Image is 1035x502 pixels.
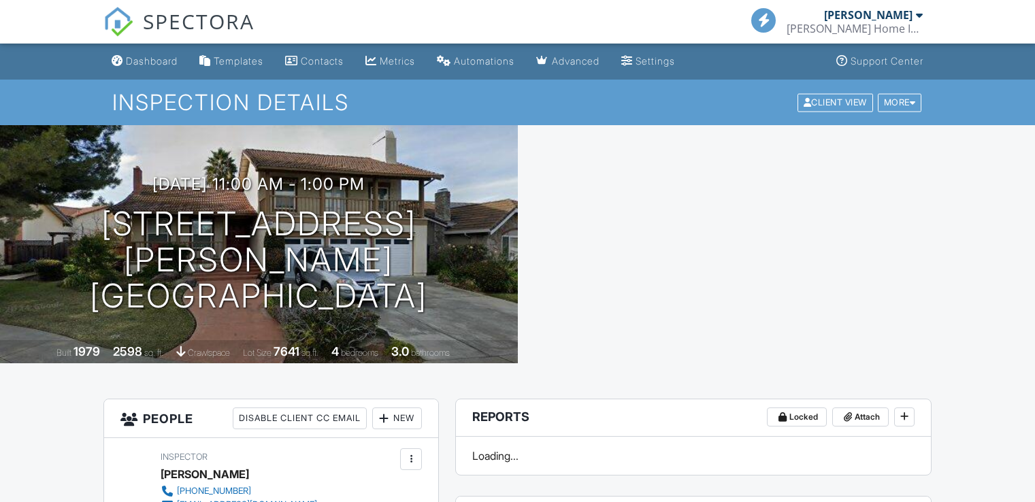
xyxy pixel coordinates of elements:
[143,7,254,35] span: SPECTORA
[113,344,142,358] div: 2598
[341,348,378,358] span: bedrooms
[112,90,923,114] h1: Inspection Details
[372,407,422,429] div: New
[552,55,599,67] div: Advanced
[243,348,272,358] span: Lot Size
[831,49,929,74] a: Support Center
[152,175,365,193] h3: [DATE] 11:00 am - 1:00 pm
[380,55,415,67] div: Metrics
[104,399,438,438] h3: People
[616,49,680,74] a: Settings
[798,93,873,112] div: Client View
[144,348,163,358] span: sq. ft.
[233,407,367,429] div: Disable Client CC Email
[431,49,520,74] a: Automations (Basic)
[636,55,675,67] div: Settings
[787,22,923,35] div: Wayne Home Inspection
[56,348,71,358] span: Built
[391,344,409,358] div: 3.0
[851,55,923,67] div: Support Center
[161,452,208,462] span: Inspector
[878,93,922,112] div: More
[274,344,299,358] div: 7641
[103,18,254,47] a: SPECTORA
[454,55,514,67] div: Automations
[796,97,876,107] a: Client View
[531,49,605,74] a: Advanced
[106,49,183,74] a: Dashboard
[73,344,100,358] div: 1979
[103,7,133,37] img: The Best Home Inspection Software - Spectora
[194,49,269,74] a: Templates
[177,486,251,497] div: [PHONE_NUMBER]
[331,344,339,358] div: 4
[188,348,230,358] span: crawlspace
[301,348,318,358] span: sq.ft.
[360,49,421,74] a: Metrics
[214,55,263,67] div: Templates
[411,348,450,358] span: bathrooms
[301,55,344,67] div: Contacts
[161,484,317,498] a: [PHONE_NUMBER]
[280,49,349,74] a: Contacts
[22,206,496,314] h1: [STREET_ADDRESS][PERSON_NAME] [GEOGRAPHIC_DATA]
[126,55,178,67] div: Dashboard
[161,464,249,484] div: [PERSON_NAME]
[824,8,913,22] div: [PERSON_NAME]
